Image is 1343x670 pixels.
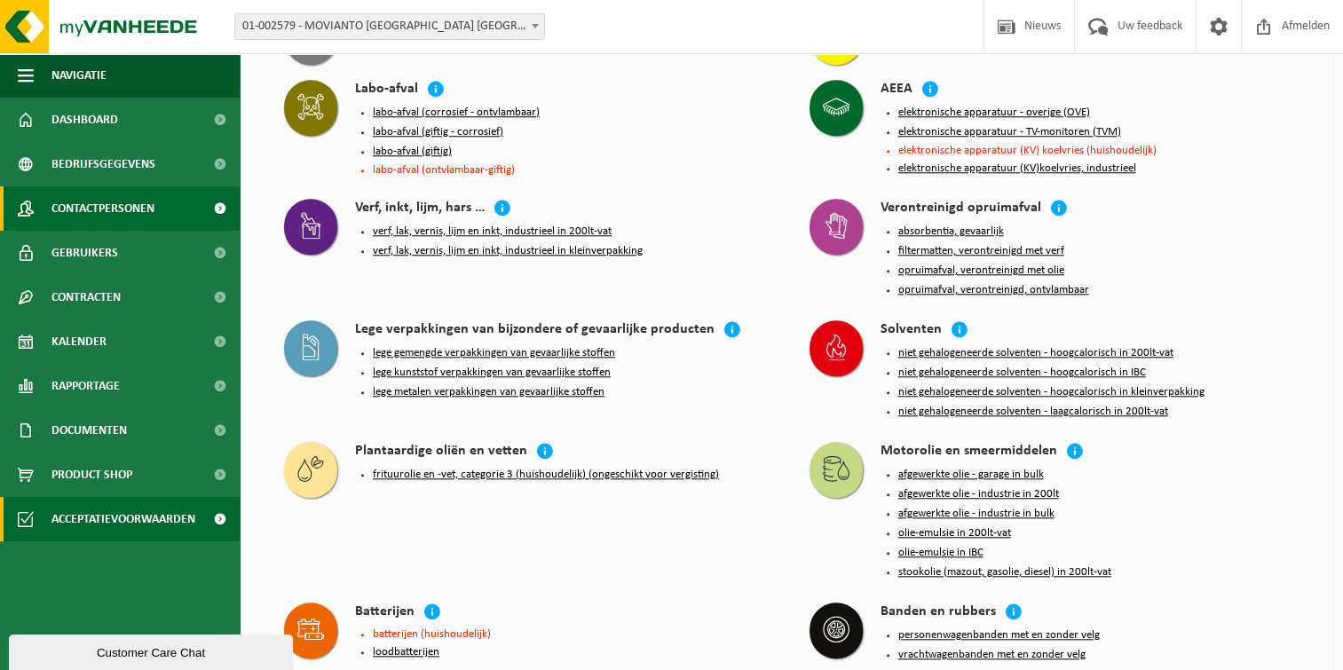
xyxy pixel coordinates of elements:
button: labo-afval (giftig) [373,145,452,159]
button: labo-afval (giftig - corrosief) [373,125,503,139]
button: verf, lak, vernis, lijm en inkt, industrieel in 200lt-vat [373,225,612,239]
span: Kalender [51,319,107,364]
button: loodbatterijen [373,645,439,659]
li: batterijen (huishoudelijk) [373,628,774,640]
button: opruimafval, verontreinigd, ontvlambaar [898,283,1089,297]
button: afgewerkte olie - industrie in bulk [898,507,1055,521]
button: frituurolie en -vet, categorie 3 (huishoudelijk) (ongeschikt voor vergisting) [373,468,719,482]
button: niet gehalogeneerde solventen - hoogcalorisch in kleinverpakking [898,385,1205,399]
button: elektronische apparatuur - overige (OVE) [898,106,1090,120]
h4: Solventen [881,320,942,341]
li: labo-afval (ontvlambaar-giftig) [373,164,774,176]
button: stookolie (mazout, gasolie, diesel) in 200lt-vat [898,565,1111,579]
h4: Plantaardige oliën en vetten [355,442,527,462]
iframe: chat widget [9,631,296,670]
h4: AEEA [881,80,912,100]
button: lege metalen verpakkingen van gevaarlijke stoffen [373,385,604,399]
span: Acceptatievoorwaarden [51,497,195,541]
span: 01-002579 - MOVIANTO BELGIUM NV - EREMBODEGEM [234,13,545,40]
h4: Verontreinigd opruimafval [881,199,1041,219]
button: filtermatten, verontreinigd met verf [898,244,1064,258]
h4: Lege verpakkingen van bijzondere of gevaarlijke producten [355,320,715,341]
button: olie-emulsie in IBC [898,546,984,560]
button: absorbentia, gevaarlijk [898,225,1004,239]
h4: Batterijen [355,603,415,623]
button: olie-emulsie in 200lt-vat [898,526,1011,540]
span: Dashboard [51,98,118,142]
span: Contracten [51,275,121,319]
button: niet gehalogeneerde solventen - hoogcalorisch in IBC [898,366,1146,380]
h4: Motorolie en smeermiddelen [881,442,1057,462]
button: opruimafval, verontreinigd met olie [898,264,1064,278]
span: Gebruikers [51,231,118,275]
button: labo-afval (corrosief - ontvlambaar) [373,106,540,120]
button: afgewerkte olie - industrie in 200lt [898,487,1059,501]
span: Contactpersonen [51,186,154,231]
span: Bedrijfsgegevens [51,142,155,186]
button: elektronische apparatuur - TV-monitoren (TVM) [898,125,1121,139]
span: Rapportage [51,364,120,408]
span: Documenten [51,408,127,453]
button: vrachtwagenbanden met en zonder velg [898,648,1086,662]
button: personenwagenbanden met en zonder velg [898,628,1100,642]
li: elektronische apparatuur (KV) koelvries (huishoudelijk) [898,145,1300,156]
span: Product Shop [51,453,132,497]
button: afgewerkte olie - garage in bulk [898,468,1044,482]
h4: Banden en rubbers [881,603,996,623]
h4: Verf, inkt, lijm, hars … [355,199,485,219]
button: niet gehalogeneerde solventen - laagcalorisch in 200lt-vat [898,405,1168,419]
button: lege kunststof verpakkingen van gevaarlijke stoffen [373,366,611,380]
span: 01-002579 - MOVIANTO BELGIUM NV - EREMBODEGEM [235,14,544,39]
span: Navigatie [51,53,107,98]
h4: Labo-afval [355,80,418,100]
button: verf, lak, vernis, lijm en inkt, industrieel in kleinverpakking [373,244,643,258]
button: elektronische apparatuur (KV)koelvries, industrieel [898,162,1136,176]
button: niet gehalogeneerde solventen - hoogcalorisch in 200lt-vat [898,346,1173,360]
button: lege gemengde verpakkingen van gevaarlijke stoffen [373,346,615,360]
